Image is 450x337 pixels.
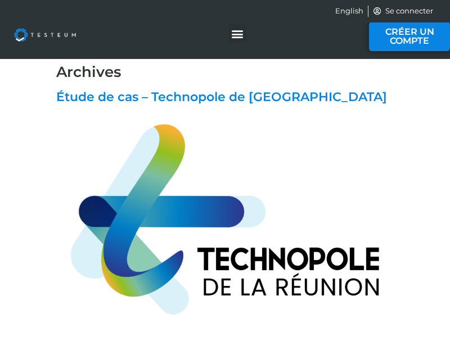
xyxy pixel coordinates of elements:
[382,6,433,17] span: Se connecter
[335,6,363,17] a: English
[369,22,450,51] a: CRÉER UN COMPTE
[373,6,434,17] a: Se connecter
[56,63,394,81] h1: Archives
[56,89,387,104] a: Étude de cas – Technopole de [GEOGRAPHIC_DATA]
[377,28,442,45] span: CRÉER UN COMPTE
[228,24,247,43] div: Permuter le menu
[6,20,84,50] img: Testeum Logo - Application crowdtesting platform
